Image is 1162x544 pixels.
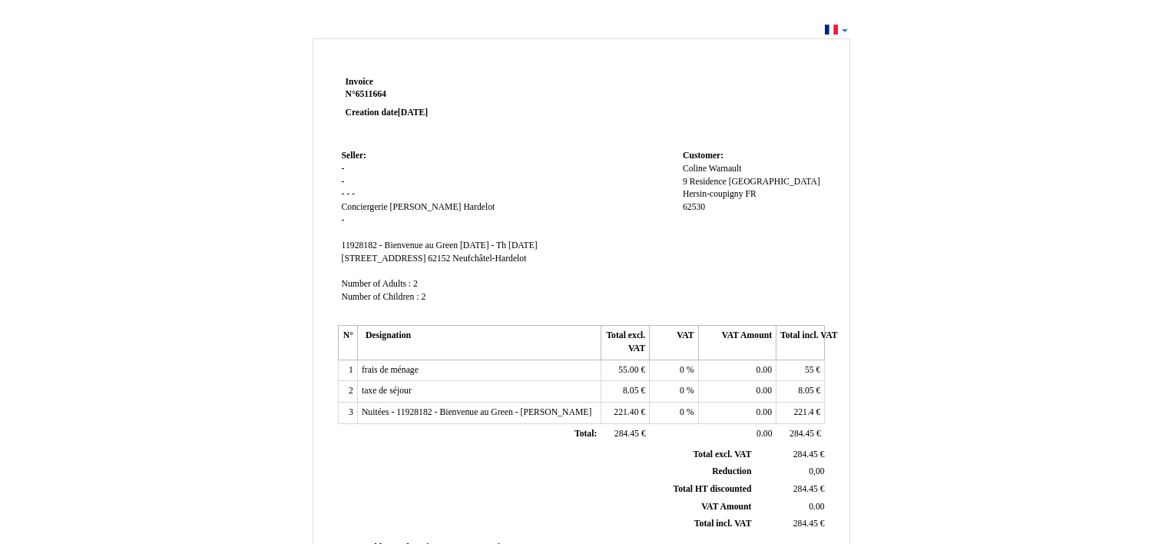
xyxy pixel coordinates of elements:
[362,386,412,396] span: taxe de séjour
[342,279,412,289] span: Number of Adults :
[398,108,428,118] span: [DATE]
[460,240,538,250] span: [DATE] - Th [DATE]
[805,365,814,375] span: 55
[683,189,743,199] span: Hersin-coupigny
[342,189,345,199] span: -
[798,386,813,396] span: 8.05
[698,326,776,360] th: VAT Amount
[680,386,684,396] span: 0
[428,254,450,264] span: 62152
[452,254,526,264] span: Neufchâtel-Hardelot
[357,326,601,360] th: Designation
[342,292,419,302] span: Number of Children :
[712,466,751,476] span: Reduction
[776,360,825,381] td: €
[614,429,639,439] span: 284.45
[618,365,638,375] span: 55.00
[338,403,357,424] td: 3
[809,502,824,512] span: 0.00
[754,516,827,533] td: €
[709,164,742,174] span: Warnault
[614,407,638,417] span: 221.40
[352,189,355,199] span: -
[745,189,756,199] span: FR
[793,484,818,494] span: 284.45
[346,77,373,87] span: Invoice
[338,381,357,403] td: 2
[756,407,772,417] span: 0.00
[362,407,592,417] span: Nuitées - 11928182 - Bienvenue au Green - [PERSON_NAME]
[601,381,649,403] td: €
[342,151,366,161] span: Seller:
[338,326,357,360] th: N°
[809,466,824,476] span: 0,00
[346,108,429,118] strong: Creation date
[673,484,751,494] span: Total HT discounted
[421,292,425,302] span: 2
[650,403,698,424] td: %
[756,386,772,396] span: 0.00
[694,449,752,459] span: Total excl. VAT
[650,381,698,403] td: %
[650,326,698,360] th: VAT
[754,481,827,499] td: €
[680,407,684,417] span: 0
[601,423,649,445] td: €
[776,326,825,360] th: Total incl. VAT
[601,360,649,381] td: €
[793,449,818,459] span: 284.45
[683,151,723,161] span: Customer:
[623,386,638,396] span: 8.05
[342,202,462,212] span: Conciergerie [PERSON_NAME]
[793,407,813,417] span: 221.4
[342,254,426,264] span: [STREET_ADDRESS]
[756,365,772,375] span: 0.00
[338,360,357,381] td: 1
[790,429,814,439] span: 284.45
[346,189,349,199] span: -
[342,177,345,187] span: -
[701,502,751,512] span: VAT Amount
[356,89,386,99] span: 6511664
[413,279,418,289] span: 2
[346,88,529,101] strong: N°
[683,164,707,174] span: Coline
[776,403,825,424] td: €
[650,360,698,381] td: %
[463,202,495,212] span: Hardelot
[754,446,827,463] td: €
[776,381,825,403] td: €
[694,519,752,529] span: Total incl. VAT
[680,365,684,375] span: 0
[574,429,597,439] span: Total:
[362,365,419,375] span: frais de ménage
[683,202,705,212] span: 62530
[342,164,345,174] span: -
[601,403,649,424] td: €
[683,177,820,187] span: 9 Residence [GEOGRAPHIC_DATA]
[342,215,345,225] span: -
[342,240,458,250] span: 11928182 - Bienvenue au Green
[601,326,649,360] th: Total excl. VAT
[756,429,772,439] span: 0.00
[793,519,818,529] span: 284.45
[776,423,825,445] td: €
